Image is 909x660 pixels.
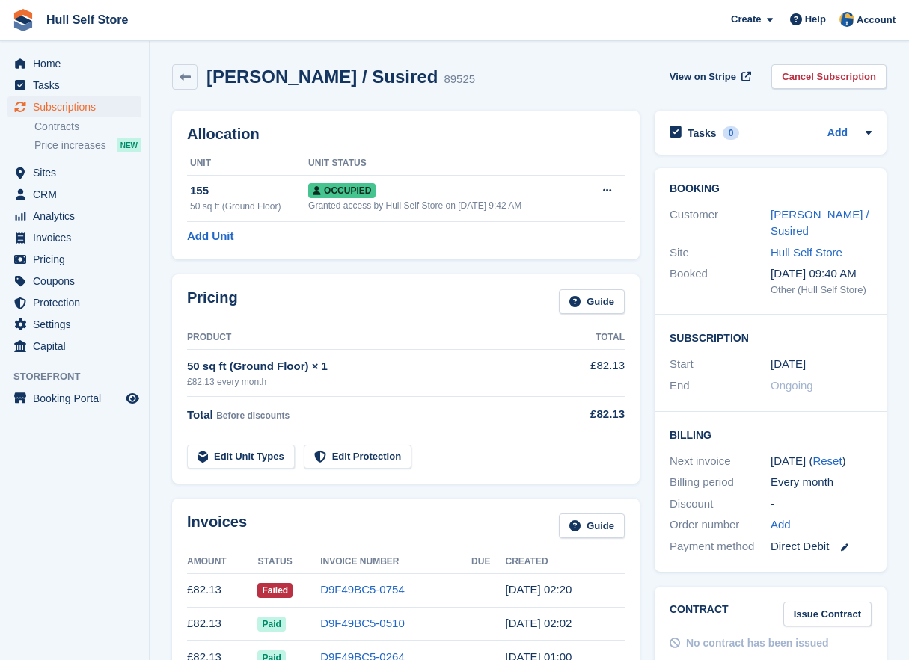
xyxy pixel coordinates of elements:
th: Invoice Number [320,550,471,574]
th: Unit Status [308,152,584,176]
span: Booking Portal [33,388,123,409]
span: Before discounts [216,410,290,421]
span: Protection [33,292,123,313]
td: £82.13 [187,607,257,641]
a: Hull Self Store [771,246,842,259]
div: 155 [190,182,308,200]
span: Occupied [308,183,376,198]
a: menu [7,271,141,292]
div: No contract has been issued [686,635,829,651]
span: Ongoing [771,379,813,392]
div: Order number [670,516,771,534]
span: CRM [33,184,123,205]
a: menu [7,336,141,357]
span: Help [805,12,826,27]
img: Hull Self Store [839,12,854,27]
th: Due [471,550,505,574]
h2: Booking [670,183,872,195]
a: Edit Protection [304,445,411,469]
div: - [771,496,872,513]
a: menu [7,227,141,248]
h2: [PERSON_NAME] / Susired [206,67,438,87]
a: Issue Contract [783,602,872,626]
h2: Billing [670,427,872,442]
a: D9F49BC5-0754 [320,583,405,596]
h2: Contract [670,602,729,626]
img: stora-icon-8386f47178a22dfd0bd8f6a31ec36ba5ce8667c1dd55bd0f319d3a0aa187defe.svg [12,9,34,31]
a: Add [827,125,848,142]
div: Billing period [670,474,771,491]
div: Direct Debit [771,538,872,555]
a: Guide [559,513,625,538]
span: Coupons [33,271,123,292]
a: Price increases NEW [34,137,141,153]
div: 50 sq ft (Ground Floor) × 1 [187,358,566,375]
span: Paid [257,617,285,632]
div: Granted access by Hull Self Store on [DATE] 9:42 AM [308,199,584,212]
a: [PERSON_NAME] / Susired [771,208,869,238]
span: Tasks [33,75,123,96]
th: Unit [187,152,308,176]
th: Status [257,550,320,574]
a: Hull Self Store [40,7,134,32]
div: £82.13 [566,406,625,423]
a: Add [771,516,791,534]
div: £82.13 every month [187,375,566,389]
span: Account [857,13,896,28]
span: Home [33,53,123,74]
h2: Subscription [670,330,872,345]
span: Settings [33,314,123,335]
th: Total [566,326,625,350]
div: NEW [117,138,141,152]
div: Next invoice [670,453,771,470]
span: Storefront [13,369,149,384]
a: menu [7,249,141,270]
a: menu [7,53,141,74]
a: Reset [812,454,842,467]
a: menu [7,292,141,313]
a: View on Stripe [664,64,754,89]
a: menu [7,75,141,96]
a: menu [7,206,141,226]
span: Capital [33,336,123,357]
div: Site [670,244,771,262]
a: D9F49BC5-0510 [320,617,405,629]
span: Sites [33,162,123,183]
a: menu [7,162,141,183]
time: 2025-08-01 01:02:20 UTC [505,617,572,629]
h2: Invoices [187,513,247,538]
span: View on Stripe [670,70,736,84]
h2: Tasks [688,126,717,140]
span: Analytics [33,206,123,226]
td: £82.13 [187,573,257,607]
th: Product [187,326,566,350]
span: Pricing [33,249,123,270]
div: Customer [670,206,771,240]
span: Price increases [34,138,106,152]
div: Every month [771,474,872,491]
a: menu [7,184,141,205]
div: [DATE] ( ) [771,453,872,470]
span: Failed [257,583,293,598]
div: Discount [670,496,771,513]
div: Booked [670,265,771,297]
div: Other (Hull Self Store) [771,283,872,297]
div: 89525 [444,71,475,88]
div: Payment method [670,538,771,555]
a: Preview store [123,389,141,407]
div: Start [670,356,771,373]
div: [DATE] 09:40 AM [771,265,872,283]
a: Contracts [34,120,141,134]
a: menu [7,388,141,409]
span: Invoices [33,227,123,248]
a: Add Unit [187,228,233,245]
div: End [670,377,771,395]
a: Edit Unit Types [187,445,295,469]
th: Created [505,550,624,574]
h2: Pricing [187,289,238,314]
div: 50 sq ft (Ground Floor) [190,200,308,213]
span: Subscriptions [33,96,123,117]
a: Cancel Subscription [771,64,887,89]
time: 2025-09-01 01:20:56 UTC [505,583,572,596]
td: £82.13 [566,349,625,396]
